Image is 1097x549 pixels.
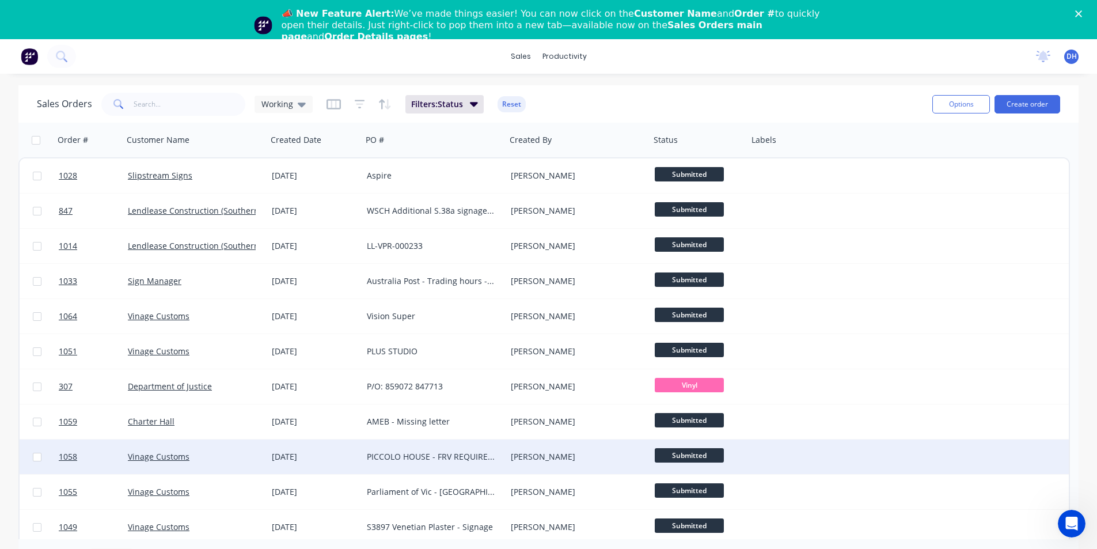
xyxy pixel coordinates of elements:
div: [PERSON_NAME] [511,170,639,181]
div: Vision Super [367,311,495,322]
span: 1059 [59,416,77,427]
a: Department of Justice [128,381,212,392]
span: 1058 [59,451,77,463]
span: Submitted [655,202,724,217]
span: 1014 [59,240,77,252]
a: Vinage Customs [128,346,189,357]
div: [DATE] [272,521,358,533]
span: 307 [59,381,73,392]
div: Customer Name [127,134,189,146]
span: Submitted [655,308,724,322]
a: 1058 [59,440,128,474]
button: Filters:Status [405,95,484,113]
div: productivity [537,48,593,65]
button: Options [932,95,990,113]
a: Vinage Customs [128,486,189,497]
div: WSCH Additional S.38a signage LL-VPR-000217 [367,205,495,217]
b: Order # [734,8,775,19]
b: Sales Orders main page [282,20,762,42]
a: 847 [59,194,128,228]
span: Submitted [655,272,724,287]
div: [DATE] [272,346,358,357]
a: Charter Hall [128,416,174,427]
span: Submitted [655,343,724,357]
span: 1033 [59,275,77,287]
a: 1055 [59,475,128,509]
span: DH [1066,51,1077,62]
button: Create order [994,95,1060,113]
div: We’ve made things easier! You can now click on the and to quickly open their details. Just right-... [282,8,825,43]
span: 847 [59,205,73,217]
span: Working [261,98,293,110]
span: 1064 [59,311,77,322]
div: [DATE] [272,381,358,392]
h1: Sales Orders [37,99,92,109]
div: [PERSON_NAME] [511,275,639,287]
span: Submitted [655,518,724,533]
div: [DATE] [272,311,358,322]
div: [DATE] [272,275,358,287]
div: Created Date [271,134,321,146]
span: 1051 [59,346,77,357]
img: Factory [21,48,38,65]
span: Submitted [655,448,724,463]
span: Submitted [655,413,724,427]
a: Slipstream Signs [128,170,192,181]
a: 1033 [59,264,128,298]
div: Order # [58,134,88,146]
button: Reset [498,96,526,112]
span: Submitted [655,167,724,181]
div: [PERSON_NAME] [511,521,639,533]
a: 1051 [59,334,128,369]
a: Vinage Customs [128,311,189,321]
span: Vinyl [655,378,724,392]
span: Filters: Status [411,99,463,110]
span: Submitted [655,483,724,498]
div: [PERSON_NAME] [511,381,639,392]
div: [PERSON_NAME] [511,205,639,217]
div: [PERSON_NAME] [511,451,639,463]
a: 1014 [59,229,128,263]
div: sales [505,48,537,65]
iframe: Intercom live chat [1058,510,1085,537]
a: 307 [59,369,128,404]
span: 1055 [59,486,77,498]
div: [DATE] [272,170,358,181]
span: Submitted [655,237,724,252]
div: Labels [751,134,776,146]
div: [PERSON_NAME] [511,240,639,252]
a: 1049 [59,510,128,544]
div: Close [1075,10,1087,17]
div: PICCOLO HOUSE - FRV REQUIREMENTS [367,451,495,463]
span: 1028 [59,170,77,181]
div: [PERSON_NAME] [511,486,639,498]
div: [PERSON_NAME] [511,416,639,427]
div: [DATE] [272,416,358,427]
div: Parliament of Vic - [GEOGRAPHIC_DATA] (Length of Hose) [367,486,495,498]
a: Sign Manager [128,275,181,286]
div: [PERSON_NAME] [511,346,639,357]
img: Profile image for Team [254,16,272,35]
b: 📣 New Feature Alert: [282,8,394,19]
b: Order Details pages [324,31,428,42]
input: Search... [134,93,246,116]
div: S3897 Venetian Plaster - Signage [367,521,495,533]
div: PLUS STUDIO [367,346,495,357]
div: AMEB - Missing letter [367,416,495,427]
a: 1059 [59,404,128,439]
div: LL-VPR-000233 [367,240,495,252]
div: Australia Post - Trading hours - bulk sites [367,275,495,287]
div: Aspire [367,170,495,181]
a: 1028 [59,158,128,193]
div: [DATE] [272,205,358,217]
div: [DATE] [272,451,358,463]
a: Lendlease Construction (Southern) Pty Limited [128,240,306,251]
div: P/O: 859072 847713 [367,381,495,392]
div: Created By [510,134,552,146]
div: [DATE] [272,486,358,498]
div: PO # [366,134,384,146]
div: [DATE] [272,240,358,252]
a: Vinage Customs [128,521,189,532]
span: 1049 [59,521,77,533]
a: 1064 [59,299,128,334]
